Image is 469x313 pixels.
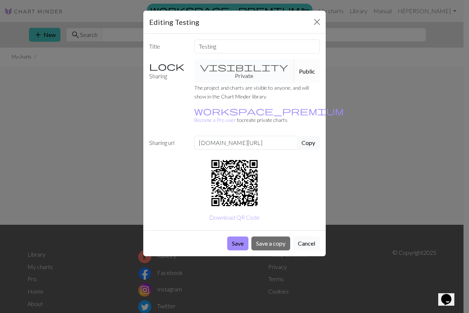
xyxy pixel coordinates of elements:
a: Become a Pro user [194,108,344,123]
button: Save a copy [251,236,290,250]
small: to create private charts [194,108,344,123]
h5: Editing Testing [149,16,199,27]
button: Save [227,236,248,250]
button: Copy [297,136,320,150]
small: The project and charts are visible to anyone, and will show in the Chart Minder library [194,85,309,100]
span: workspace_premium [194,106,344,116]
label: Title [145,40,190,53]
button: Public [294,59,320,83]
iframe: chat widget [438,284,462,306]
button: Download QR Code [204,210,265,224]
button: Close [311,16,323,28]
button: Cancel [293,236,320,250]
label: Sharing [145,59,190,83]
label: Sharing url [145,136,190,150]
